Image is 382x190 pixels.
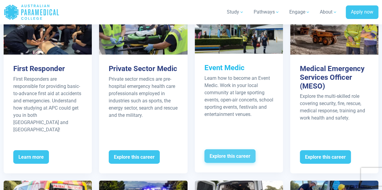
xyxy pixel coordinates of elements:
[4,11,92,55] img: First Responder
[300,150,351,164] span: Explore this career
[13,64,82,73] h3: First Responder
[99,11,187,55] img: Private Sector Medic
[300,64,369,90] h3: Medical Emergency Services Officer (MESO)
[250,4,283,20] a: Pathways
[316,4,341,20] a: About
[195,10,283,54] img: Event Medic
[346,5,378,19] a: Apply now
[109,150,160,164] span: Explore this career
[290,11,378,174] a: Medical Emergency Services Officer (MESO) Explore the multi-skilled role covering security, fire,...
[204,75,273,118] div: Learn how to become an Event Medic. Work in your local community at large sporting events, open-a...
[109,76,178,119] div: Private sector medics are pre-hospital emergency health care professionals employed in industries...
[4,2,59,22] a: Australian Paramedical College
[223,4,248,20] a: Study
[109,64,178,73] h3: Private Sector Medic
[286,4,314,20] a: Engage
[204,149,255,163] span: Explore this career
[13,150,49,164] span: Learn more
[290,11,378,55] img: Medical Emergency Services Officer (MESO)
[13,76,82,133] p: First Responders are responsible for providing basic-to-advance first aid at accidents and emerge...
[99,11,187,174] a: Private Sector Medic Private sector medics are pre-hospital emergency health care professionals e...
[300,93,369,122] div: Explore the multi-skilled role covering security, fire, rescue, medical response, training and wo...
[195,10,283,173] a: Event Medic Learn how to become an Event Medic. Work in your local community at large sporting ev...
[204,64,273,72] h3: Event Medic
[4,11,92,174] a: First Responder First Responders are responsible for providing basic-to-advance first aid at acci...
